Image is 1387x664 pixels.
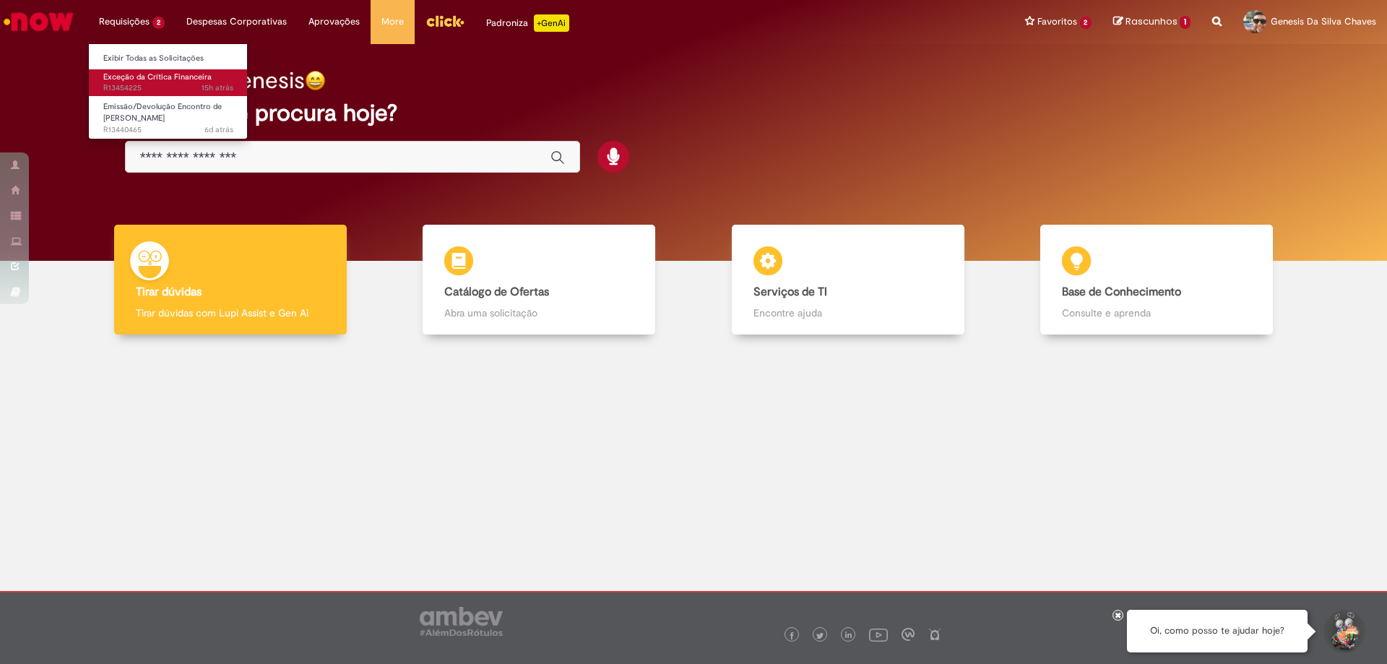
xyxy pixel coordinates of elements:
[444,306,634,320] p: Abra uma solicitação
[202,82,233,93] time: 27/08/2025 18:58:36
[202,82,233,93] span: 15h atrás
[420,607,503,636] img: logo_footer_ambev_rotulo_gray.png
[381,14,404,29] span: More
[1003,225,1312,335] a: Base de Conhecimento Consulte e aprenda
[845,631,852,640] img: logo_footer_linkedin.png
[753,306,943,320] p: Encontre ajuda
[103,82,233,94] span: R13454225
[136,306,325,320] p: Tirar dúvidas com Lupi Assist e Gen Ai
[1,7,76,36] img: ServiceNow
[1080,17,1092,29] span: 2
[1037,14,1077,29] span: Favoritos
[693,225,1003,335] a: Serviços de TI Encontre ajuda
[204,124,233,135] span: 6d atrás
[1062,285,1181,299] b: Base de Conhecimento
[99,14,150,29] span: Requisições
[152,17,165,29] span: 2
[103,124,233,136] span: R13440465
[869,625,888,644] img: logo_footer_youtube.png
[928,628,941,641] img: logo_footer_naosei.png
[1322,610,1365,653] button: Iniciar Conversa de Suporte
[103,72,212,82] span: Exceção da Crítica Financeira
[76,225,385,335] a: Tirar dúvidas Tirar dúvidas com Lupi Assist e Gen Ai
[444,285,549,299] b: Catálogo de Ofertas
[753,285,827,299] b: Serviços de TI
[89,99,248,130] a: Aberto R13440465 : Emissão/Devolução Encontro de Contas Fornecedor
[305,70,326,91] img: happy-face.png
[1113,15,1191,29] a: Rascunhos
[534,14,569,32] p: +GenAi
[125,100,1263,126] h2: O que você procura hoje?
[136,285,202,299] b: Tirar dúvidas
[204,124,233,135] time: 22/08/2025 15:30:39
[89,51,248,66] a: Exibir Todas as Solicitações
[1180,16,1191,29] span: 1
[308,14,360,29] span: Aprovações
[1127,610,1308,652] div: Oi, como posso te ajudar hoje?
[103,101,222,124] span: Emissão/Devolução Encontro de [PERSON_NAME]
[902,628,915,641] img: logo_footer_workplace.png
[385,225,694,335] a: Catálogo de Ofertas Abra uma solicitação
[88,43,248,139] ul: Requisições
[1062,306,1251,320] p: Consulte e aprenda
[1125,14,1178,28] span: Rascunhos
[186,14,287,29] span: Despesas Corporativas
[788,632,795,639] img: logo_footer_facebook.png
[89,69,248,96] a: Aberto R13454225 : Exceção da Crítica Financeira
[1271,15,1376,27] span: Genesis Da Silva Chaves
[816,632,824,639] img: logo_footer_twitter.png
[425,10,465,32] img: click_logo_yellow_360x200.png
[486,14,569,32] div: Padroniza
